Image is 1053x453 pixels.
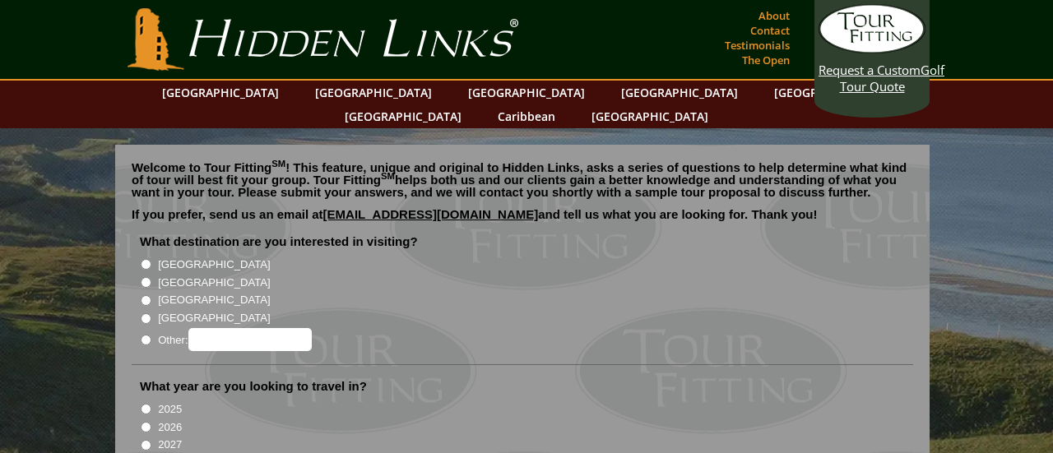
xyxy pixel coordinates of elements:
[819,62,921,78] span: Request a Custom
[158,310,270,326] label: [GEOGRAPHIC_DATA]
[336,104,470,128] a: [GEOGRAPHIC_DATA]
[132,161,913,198] p: Welcome to Tour Fitting ! This feature, unique and original to Hidden Links, asks a series of que...
[132,208,913,233] p: If you prefer, send us an email at and tell us what you are looking for. Thank you!
[158,401,182,418] label: 2025
[158,257,270,273] label: [GEOGRAPHIC_DATA]
[158,292,270,308] label: [GEOGRAPHIC_DATA]
[158,328,311,351] label: Other:
[819,4,925,95] a: Request a CustomGolf Tour Quote
[158,419,182,436] label: 2026
[154,81,287,104] a: [GEOGRAPHIC_DATA]
[158,275,270,291] label: [GEOGRAPHIC_DATA]
[140,233,418,250] label: What destination are you interested in visiting?
[766,81,899,104] a: [GEOGRAPHIC_DATA]
[489,104,564,128] a: Caribbean
[583,104,717,128] a: [GEOGRAPHIC_DATA]
[754,4,794,27] a: About
[158,437,182,453] label: 2027
[188,328,312,351] input: Other:
[460,81,593,104] a: [GEOGRAPHIC_DATA]
[307,81,440,104] a: [GEOGRAPHIC_DATA]
[271,159,285,169] sup: SM
[746,19,794,42] a: Contact
[613,81,746,104] a: [GEOGRAPHIC_DATA]
[323,207,539,221] a: [EMAIL_ADDRESS][DOMAIN_NAME]
[381,171,395,181] sup: SM
[721,34,794,57] a: Testimonials
[140,378,367,395] label: What year are you looking to travel in?
[738,49,794,72] a: The Open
